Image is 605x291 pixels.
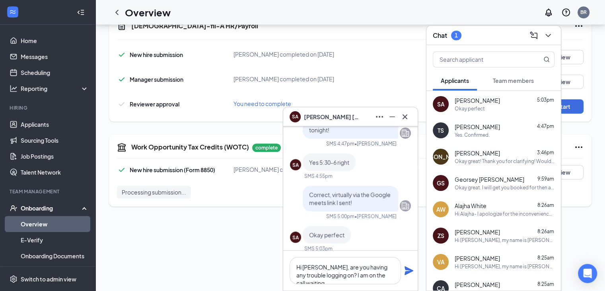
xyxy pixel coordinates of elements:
[117,75,126,84] svg: Checkmark
[544,50,584,64] button: View
[455,254,500,262] span: [PERSON_NAME]
[21,204,82,212] div: Onboarding
[544,75,584,89] button: View
[493,77,534,84] span: Team members
[10,104,87,111] div: Hiring
[455,123,500,131] span: [PERSON_NAME]
[455,96,500,104] span: [PERSON_NAME]
[122,188,186,196] span: Processing submission...
[9,8,17,16] svg: WorkstreamLogo
[574,21,584,31] svg: Ellipses
[21,216,89,232] a: Overview
[304,173,333,179] div: SMS 4:55pm
[455,149,500,157] span: [PERSON_NAME]
[77,8,85,16] svg: Collapse
[309,159,349,166] span: Yes 5:30-6 right
[131,143,249,151] h5: Work Opportunity Tax Credits (WOTC)
[401,128,410,138] svg: Company
[292,161,299,168] div: SA
[542,29,554,42] button: ChevronDown
[21,275,76,283] div: Switch to admin view
[437,179,445,187] div: GS
[375,112,384,122] svg: Ellipses
[21,164,89,180] a: Talent Network
[527,29,540,42] button: ComposeMessage
[455,175,524,183] span: Georsey [PERSON_NAME]
[455,263,554,270] div: Hi [PERSON_NAME], my name is [PERSON_NAME] and I am the HR Director for The Colony [DEMOGRAPHIC_D...
[10,188,87,195] div: Team Management
[354,140,397,147] span: • [PERSON_NAME]
[404,266,414,275] button: Plane
[233,166,334,173] span: [PERSON_NAME] completed on [DATE]
[309,191,391,206] span: Correct, virtually via the Google meets link I sent!
[112,8,122,17] svg: ChevronLeft
[292,234,299,241] div: SA
[117,50,126,59] svg: Checkmark
[433,52,527,67] input: Search applicant
[455,237,554,244] div: Hi [PERSON_NAME], my name is [PERSON_NAME] and I am the HR Director for The Colony [DEMOGRAPHIC_D...
[21,65,89,81] a: Scheduling
[418,153,464,161] div: [PERSON_NAME]
[455,281,500,289] span: [PERSON_NAME]
[578,264,597,283] div: Open Intercom Messenger
[290,257,401,284] textarea: Hi [PERSON_NAME], are you having any trouble logging on? I am on the call waiting.
[401,201,410,210] svg: Company
[117,21,126,31] svg: Document
[130,166,215,173] span: New hire submission (Form 8850)
[537,202,554,208] span: 8:26am
[537,228,554,234] span: 8:26am
[130,100,179,108] span: Reviewer approval
[117,165,126,175] svg: Checkmark
[561,8,571,17] svg: QuestionInfo
[455,105,485,112] div: Okay perfect
[21,132,89,148] a: Sourcing Tools
[326,213,354,220] div: SMS 5:00pm
[455,228,500,236] span: [PERSON_NAME]
[373,110,386,123] button: Ellipses
[10,85,18,92] svg: Analysis
[252,144,281,152] p: complete
[400,112,410,122] svg: Cross
[537,255,554,261] span: 8:25am
[537,97,554,103] span: 5:03pm
[544,8,553,17] svg: Notifications
[455,210,554,217] div: Hi Alajha- I apologize for the inconvenience but I have a small schedule conflict for [DATE] at 5...
[543,56,550,63] svg: MagnifyingGlass
[131,22,258,30] h5: [DEMOGRAPHIC_DATA]-fil-A HR/Payroll
[21,33,89,49] a: Home
[304,245,333,252] div: SMS 5:03pm
[455,132,490,138] div: Yes. Confirmed.
[21,264,89,280] a: Activity log
[437,258,445,266] div: VA
[10,204,18,212] svg: UserCheck
[455,158,554,165] div: Okay great! Thank you for clarifying! Would you be available for an interview this week? This wou...
[130,51,183,58] span: New hire submission
[437,100,445,108] div: SA
[455,202,486,210] span: Alajha White
[10,275,18,283] svg: Settings
[537,123,554,129] span: 4:47pm
[580,9,587,16] div: BR
[387,112,397,122] svg: Minimize
[399,110,411,123] button: Cross
[438,232,444,240] div: ZS
[544,99,584,114] button: Start
[117,99,126,109] svg: Checkmark
[354,213,397,220] span: • [PERSON_NAME]
[543,31,553,40] svg: ChevronDown
[386,110,399,123] button: Minimize
[21,232,89,248] a: E-Verify
[436,205,445,213] div: AW
[21,248,89,264] a: Onboarding Documents
[304,112,360,121] span: [PERSON_NAME] [PERSON_NAME]
[455,184,554,191] div: Okay great. I will get you booked for then and send you the link here shortly.
[233,100,291,107] span: You need to complete
[441,77,469,84] span: Applicants
[21,116,89,132] a: Applicants
[233,51,334,58] span: [PERSON_NAME] completed on [DATE]
[21,49,89,65] a: Messages
[21,85,89,92] div: Reporting
[537,149,554,155] span: 3:46pm
[130,76,183,83] span: Manager submission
